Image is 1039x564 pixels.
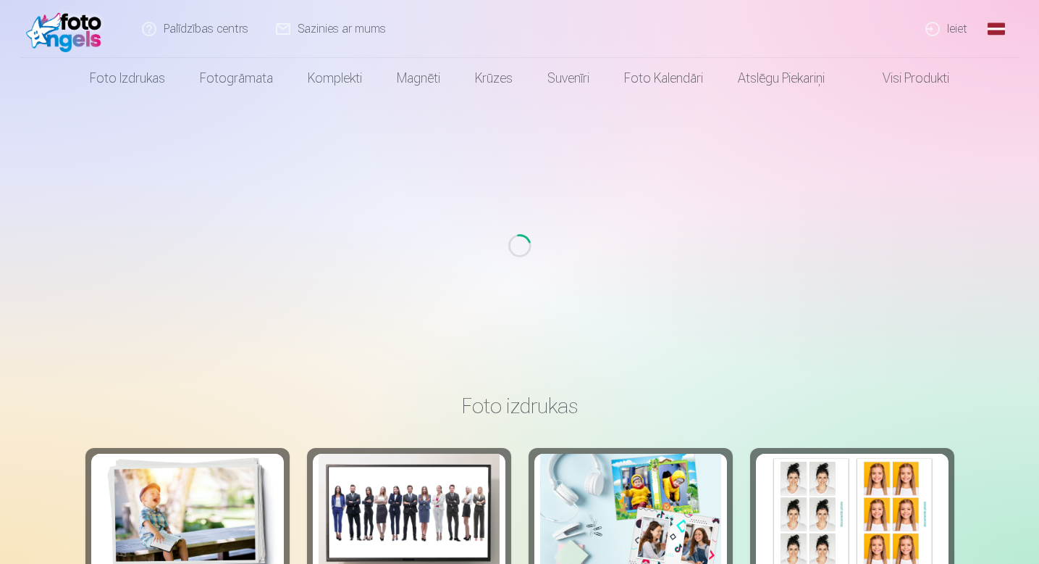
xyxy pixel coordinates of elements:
a: Krūzes [458,58,530,99]
a: Visi produkti [842,58,967,99]
a: Komplekti [290,58,379,99]
img: /fa1 [26,6,109,52]
a: Foto kalendāri [607,58,720,99]
a: Atslēgu piekariņi [720,58,842,99]
h3: Foto izdrukas [97,393,943,419]
a: Suvenīri [530,58,607,99]
a: Magnēti [379,58,458,99]
a: Fotogrāmata [182,58,290,99]
a: Foto izdrukas [72,58,182,99]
